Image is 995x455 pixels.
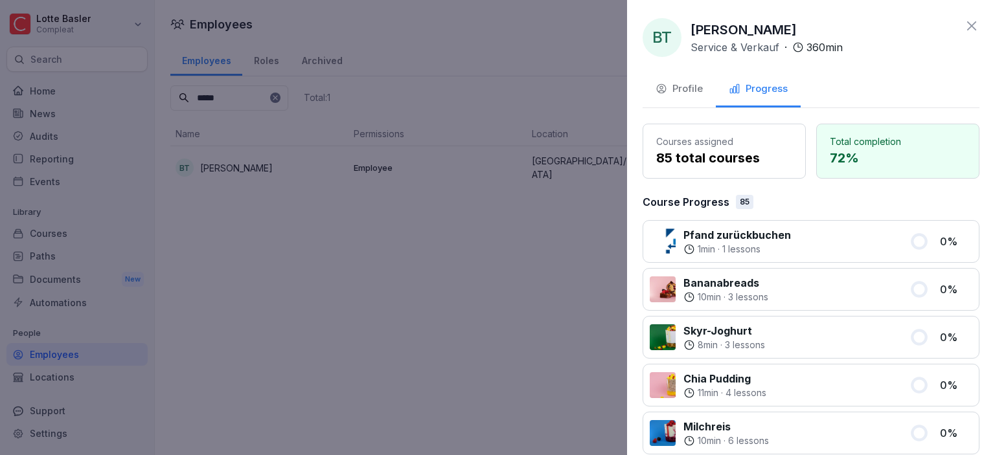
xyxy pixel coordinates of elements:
p: 0 % [940,377,972,393]
p: 360 min [806,39,843,55]
p: 3 lessons [725,338,765,351]
p: Milchreis [683,419,769,434]
button: Profile [643,72,716,107]
p: 3 lessons [728,291,768,304]
p: 1 lessons [722,243,761,256]
p: Chia Pudding [683,371,766,386]
div: BT [643,18,681,57]
p: Courses assigned [656,135,792,148]
div: · [683,243,791,256]
p: 8 min [698,338,718,351]
p: 11 min [698,386,718,399]
p: Course Progress [643,194,729,210]
p: 4 lessons [726,386,766,399]
p: 1 min [698,243,715,256]
div: 85 [736,195,753,209]
div: · [683,338,765,351]
div: · [683,386,766,399]
p: 85 total courses [656,148,792,168]
div: · [683,434,769,447]
p: Skyr-Joghurt [683,323,765,338]
p: Total completion [830,135,966,148]
p: 72 % [830,148,966,168]
p: [PERSON_NAME] [691,20,797,39]
p: 0 % [940,329,972,345]
div: Profile [656,82,703,96]
p: 10 min [698,434,721,447]
button: Progress [716,72,801,107]
p: 6 lessons [728,434,769,447]
p: Bananabreads [683,275,768,291]
div: Progress [729,82,788,96]
p: 0 % [940,234,972,249]
p: 0 % [940,282,972,297]
div: · [683,291,768,304]
p: Service & Verkauf [691,39,779,55]
p: 0 % [940,425,972,441]
p: 10 min [698,291,721,304]
p: Pfand zurückbuchen [683,227,791,243]
div: · [691,39,843,55]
